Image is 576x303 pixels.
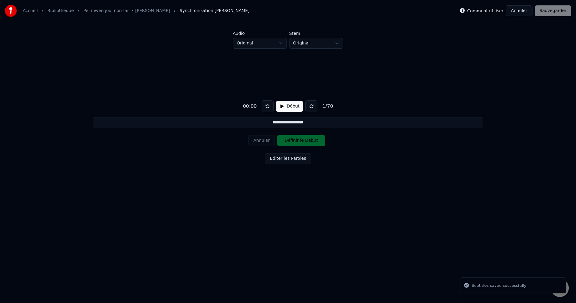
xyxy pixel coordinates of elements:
button: Début [276,101,303,112]
label: Audio [233,31,287,35]
a: Pei mwen jodi non fait • [PERSON_NAME] [83,8,170,14]
label: Stem [289,31,343,35]
button: Éditer les Paroles [265,153,311,164]
div: 00:00 [241,103,259,110]
label: Comment utiliser [467,9,503,13]
img: youka [5,5,17,17]
div: Subtitles saved successfully [472,283,526,289]
button: Annuler [506,5,532,16]
a: Accueil [23,8,38,14]
a: Bibliothèque [47,8,74,14]
nav: breadcrumb [23,8,250,14]
div: 1 / 70 [320,103,335,110]
span: Synchronisation [PERSON_NAME] [180,8,250,14]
